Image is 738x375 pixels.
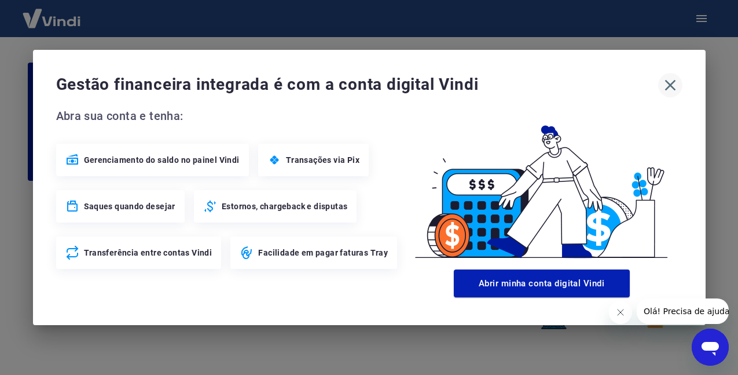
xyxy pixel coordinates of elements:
span: Gestão financeira integrada é com a conta digital Vindi [56,73,658,96]
span: Estornos, chargeback e disputas [222,201,347,212]
button: Abrir minha conta digital Vindi [454,270,630,297]
span: Transações via Pix [286,154,359,166]
span: Gerenciamento do saldo no painel Vindi [84,154,240,166]
img: Good Billing [401,107,682,265]
iframe: Botão para abrir a janela de mensagens [692,329,729,366]
iframe: Mensagem da empresa [637,298,729,324]
span: Saques quando desejar [84,201,175,212]
span: Olá! Precisa de ajuda? [7,8,97,17]
iframe: Fechar mensagem [609,301,632,324]
span: Abra sua conta e tenha: [56,107,401,125]
span: Transferência entre contas Vindi [84,247,212,259]
span: Facilidade em pagar faturas Tray [258,247,388,259]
